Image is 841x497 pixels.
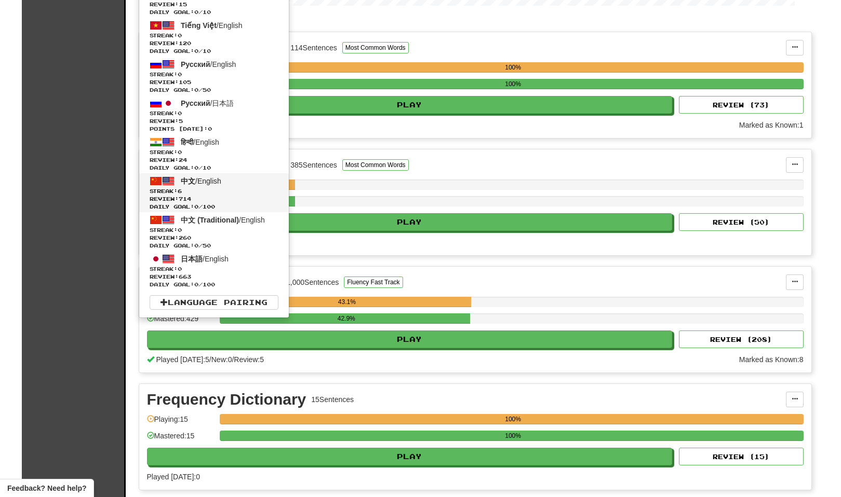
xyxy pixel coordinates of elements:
button: Review (208) [679,330,804,348]
span: 0 [178,32,182,38]
div: Playing: 15 [147,414,215,431]
div: 15 Sentences [311,394,354,405]
span: / English [181,177,221,185]
span: 0 [178,110,182,116]
button: Most Common Words [342,42,409,53]
div: Frequency Dictionary [147,392,306,407]
button: Play [147,448,673,465]
span: Review: 105 [150,78,278,86]
a: 中文 (Traditional)/EnglishStreak:0 Review:260Daily Goal:0/50 [139,212,289,251]
button: Fluency Fast Track [344,277,403,288]
span: 0 [178,266,182,272]
span: 0 [178,149,182,155]
span: 0 [194,281,198,287]
span: Daily Goal: / 100 [150,281,278,288]
button: Review (15) [679,448,804,465]
div: 1,000 Sentences [286,277,339,287]
span: Played [DATE]: 0 [147,473,200,481]
div: Marked as Known: 1 [739,120,804,130]
span: 0 [194,48,198,54]
div: 100% [223,79,804,89]
span: 中文 [181,177,195,185]
span: / [232,355,234,364]
button: Review (73) [679,96,804,114]
span: Daily Goal: / 50 [150,242,278,250]
div: 114 Sentences [290,43,337,53]
span: Review: 5 [150,117,278,125]
button: Play [147,96,673,114]
div: 100% [223,431,804,441]
span: 0 [194,164,198,171]
span: / English [181,60,236,68]
span: / English [181,21,243,30]
div: Marked as Known: 8 [739,354,804,365]
button: Most Common Words [342,159,409,171]
span: / [209,355,211,364]
p: In Progress [139,16,812,26]
a: हिन्दी/EnglishStreak:0 Review:24Daily Goal:0/10 [139,134,289,173]
span: 0 [194,242,198,248]
span: / English [181,216,265,224]
span: Streak: [150,265,278,273]
span: Played [DATE]: 5 [156,355,209,364]
button: Play [147,213,673,231]
span: हिन्दी [181,138,193,146]
div: 100% [223,414,804,424]
span: Review: 663 [150,273,278,281]
span: 0 [178,227,182,233]
span: Points [DATE]: 0 [150,125,278,133]
span: 中文 (Traditional) [181,216,239,224]
a: 中文/EnglishStreak:6 Review:714Daily Goal:0/100 [139,173,289,212]
span: / English [181,255,229,263]
span: New: 0 [211,355,232,364]
button: Play [147,330,673,348]
button: Review (50) [679,213,804,231]
span: Daily Goal: / 10 [150,164,278,172]
span: Streak: [150,148,278,156]
span: 0 [194,87,198,93]
span: 0 [194,203,198,210]
span: Daily Goal: / 50 [150,86,278,94]
span: Streak: [150,187,278,195]
div: 42.9% [223,313,470,324]
span: Daily Goal: / 10 [150,8,278,16]
span: Review: 5 [234,355,264,364]
span: Review: 120 [150,39,278,47]
a: Tiếng Việt/EnglishStreak:0 Review:120Daily Goal:0/10 [139,18,289,57]
a: Русский/日本語Streak:0 Review:5Points [DATE]:0 [139,95,289,134]
span: Русский [181,60,210,68]
span: Review: 714 [150,195,278,203]
a: Русский/EnglishStreak:0 Review:105Daily Goal:0/50 [139,57,289,95]
div: 100% [223,62,804,73]
span: Daily Goal: / 10 [150,47,278,55]
div: Mastered: 429 [147,313,215,330]
span: Streak: [150,32,278,39]
span: Daily Goal: / 100 [150,203,278,211]
span: 0 [194,9,198,15]
div: 385 Sentences [290,160,337,170]
span: 日本語 [181,255,203,263]
a: 日本語/EnglishStreak:0 Review:663Daily Goal:0/100 [139,251,289,290]
span: 6 [178,188,182,194]
span: / English [181,138,219,146]
span: / 日本語 [181,99,234,107]
div: Mastered: 15 [147,431,215,448]
span: Review: 15 [150,1,278,8]
div: 43.1% [223,297,471,307]
span: Review: 260 [150,234,278,242]
span: Streak: [150,71,278,78]
span: Streak: [150,109,278,117]
a: Language Pairing [150,295,278,310]
span: Русский [181,99,210,107]
span: Streak: [150,226,278,234]
span: Tiếng Việt [181,21,217,30]
span: Review: 24 [150,156,278,164]
span: 0 [178,71,182,77]
span: Open feedback widget [7,483,86,493]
